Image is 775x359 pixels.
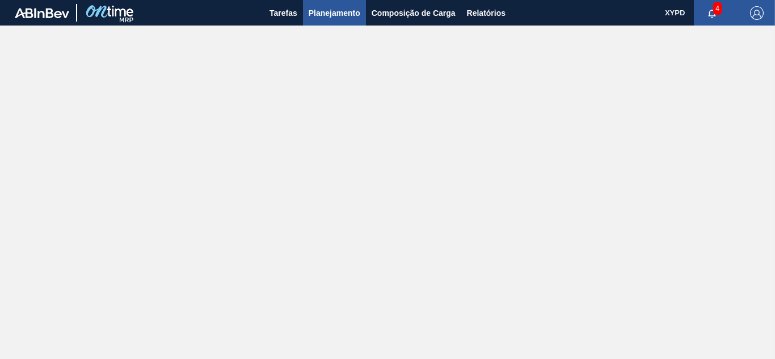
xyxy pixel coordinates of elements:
button: Notificações [694,5,730,21]
img: TNhmsLtSVTkK8tSr43FrP2fwEKptu5GPRR3wAAAABJRU5ErkJggg== [15,8,69,18]
span: Tarefas [269,6,297,20]
img: Logout [750,6,764,20]
span: 4 [713,2,722,15]
span: Relatórios [467,6,506,20]
span: Composição de Carga [372,6,456,20]
span: Planejamento [309,6,360,20]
